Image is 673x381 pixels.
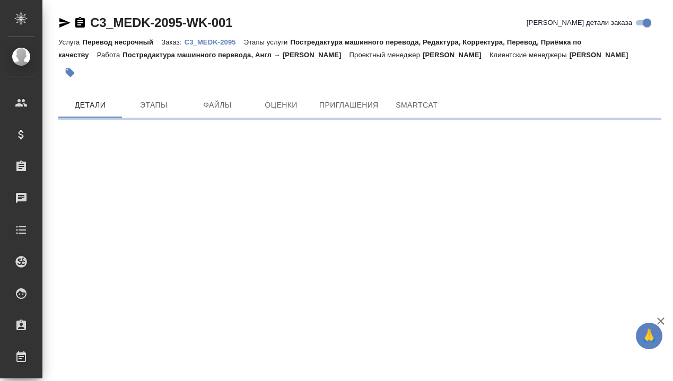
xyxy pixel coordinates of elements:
[58,38,82,46] p: Услуга
[192,99,243,112] span: Файлы
[570,51,636,59] p: [PERSON_NAME]
[349,51,423,59] p: Проектный менеджер
[123,51,349,59] p: Постредактура машинного перевода, Англ → [PERSON_NAME]
[319,99,379,112] span: Приглашения
[97,51,123,59] p: Работа
[58,38,581,59] p: Постредактура машинного перевода, Редактура, Корректура, Перевод, Приёмка по качеству
[161,38,184,46] p: Заказ:
[90,15,232,30] a: C3_MEDK-2095-WK-001
[490,51,570,59] p: Клиентские менеджеры
[640,325,658,347] span: 🙏
[527,17,632,28] span: [PERSON_NAME] детали заказа
[185,38,244,46] p: C3_MEDK-2095
[256,99,307,112] span: Оценки
[636,323,662,349] button: 🙏
[65,99,116,112] span: Детали
[58,61,82,84] button: Добавить тэг
[58,16,71,29] button: Скопировать ссылку для ЯМессенджера
[423,51,490,59] p: [PERSON_NAME]
[74,16,86,29] button: Скопировать ссылку
[244,38,291,46] p: Этапы услуги
[82,38,161,46] p: Перевод несрочный
[185,37,244,46] a: C3_MEDK-2095
[128,99,179,112] span: Этапы
[391,99,442,112] span: SmartCat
